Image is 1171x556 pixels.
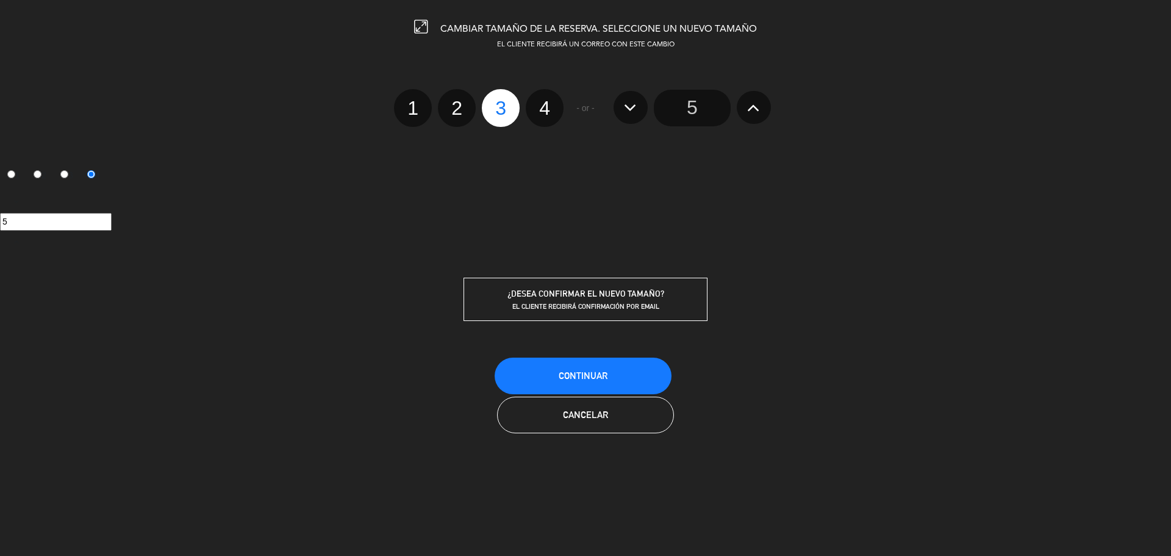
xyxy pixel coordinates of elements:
label: 4 [526,89,564,127]
span: ¿DESEA CONFIRMAR EL NUEVO TAMAÑO? [507,289,664,298]
span: Cancelar [563,410,608,420]
input: 3 [60,170,68,178]
label: 2 [438,89,476,127]
input: 1 [7,170,15,178]
label: 2 [27,165,54,186]
label: 1 [394,89,432,127]
span: EL CLIENTE RECIBIRÁ UN CORREO CON ESTE CAMBIO [497,42,675,48]
label: 3 [54,165,81,186]
button: Continuar [495,358,671,394]
input: 4 [87,170,95,178]
button: Cancelar [497,397,674,433]
span: Continuar [559,370,607,381]
input: 2 [34,170,41,178]
span: EL CLIENTE RECIBIRÁ CONFIRMACIÓN POR EMAIL [512,302,659,311]
span: CAMBIAR TAMAÑO DE LA RESERVA. SELECCIONE UN NUEVO TAMAÑO [440,24,757,34]
span: - or - [576,101,595,115]
label: 4 [80,165,107,186]
label: 3 [482,89,520,127]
